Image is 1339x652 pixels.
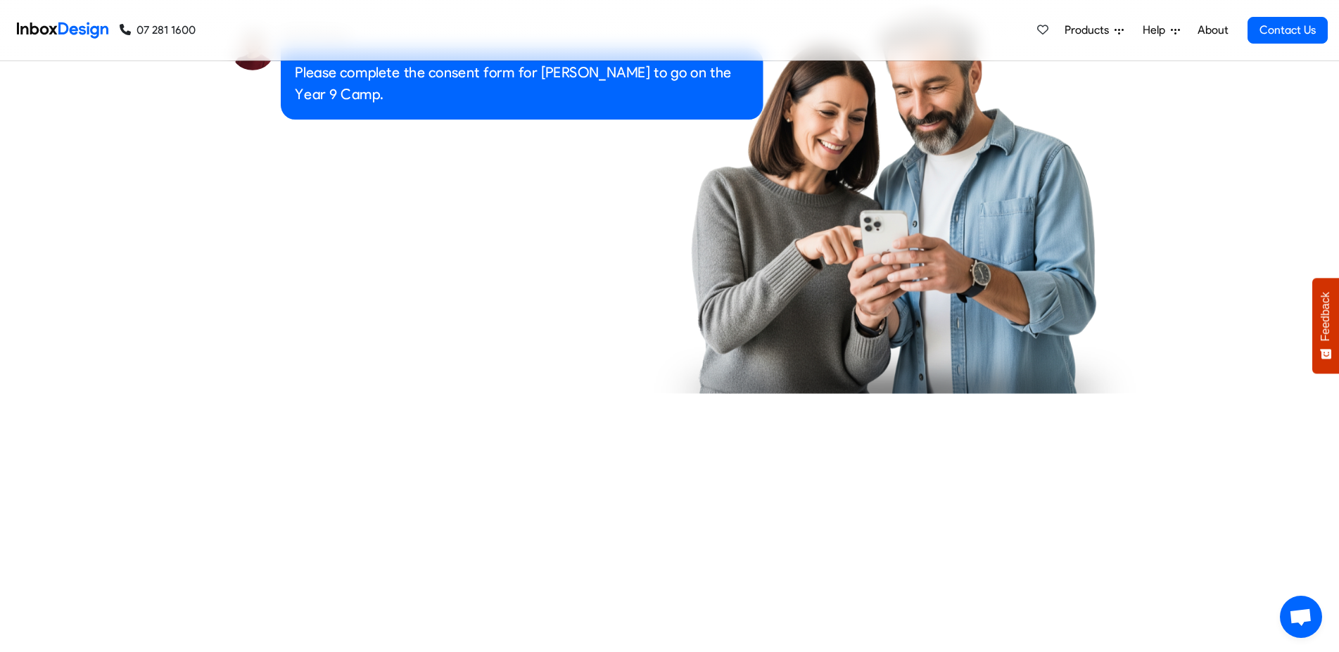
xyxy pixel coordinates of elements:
a: About [1193,16,1232,44]
a: Contact Us [1248,17,1328,44]
div: Please complete the consent form for [PERSON_NAME] to go on the Year 9 Camp. [281,48,763,120]
div: Open chat [1280,596,1322,638]
a: 07 281 1600 [120,22,196,39]
button: Feedback - Show survey [1312,278,1339,373]
span: Products [1065,22,1115,39]
span: Feedback [1319,292,1332,341]
span: Help [1143,22,1171,39]
img: parents_using_phone.png [653,4,1136,393]
a: Help [1137,16,1186,44]
a: Products [1059,16,1129,44]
